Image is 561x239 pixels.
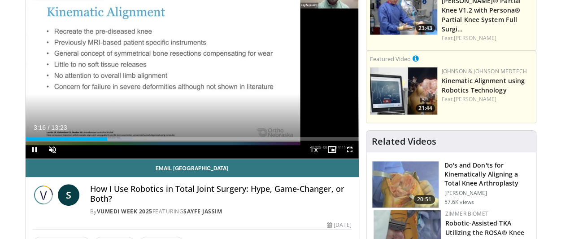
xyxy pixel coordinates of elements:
button: Enable picture-in-picture mode [323,141,341,159]
a: [PERSON_NAME] [454,34,496,42]
div: [DATE] [327,221,351,229]
p: 57.6K views [444,199,474,206]
img: howell_knee_1.png.150x105_q85_crop-smart_upscale.jpg [372,161,439,208]
button: Playback Rate [305,141,323,159]
span: 13:23 [51,124,67,131]
div: Feat. [442,34,532,42]
span: 20:51 [413,195,435,204]
a: [PERSON_NAME] [454,95,496,103]
a: Kinematic Alignment using Robotics Technology [442,76,525,94]
a: 20:51 Do's and Don'ts for Kinematically Aligning a Total Knee Arthroplasty [PERSON_NAME] 57.6K views [372,161,531,208]
div: Progress Bar [26,137,359,141]
div: Feat. [442,95,532,103]
button: Unmute [43,141,61,159]
span: 23:43 [416,24,435,32]
a: 21:44 [370,67,437,115]
h3: Do's and Don'ts for Kinematically Aligning a Total Knee Arthroplasty [444,161,531,188]
a: S [58,184,79,206]
a: Sayfe Jassim [183,208,222,215]
button: Pause [26,141,43,159]
p: [PERSON_NAME] [444,190,531,197]
button: Fullscreen [341,141,359,159]
span: 3:16 [34,124,46,131]
a: Vumedi Week 2025 [97,208,152,215]
span: 21:44 [416,104,435,112]
a: Johnson & Johnson MedTech [442,67,527,75]
h4: How I Use Robotics in Total Joint Surgery: Hype, Game-Changer, or Both? [90,184,352,204]
img: Vumedi Week 2025 [33,184,54,206]
span: / [48,124,50,131]
a: Email [GEOGRAPHIC_DATA] [26,159,359,177]
h4: Related Videos [372,136,436,147]
small: Featured Video [370,55,411,63]
div: By FEATURING [90,208,352,216]
img: 85482610-0380-4aae-aa4a-4a9be0c1a4f1.150x105_q85_crop-smart_upscale.jpg [370,67,437,115]
a: Zimmer Biomet [445,210,488,217]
